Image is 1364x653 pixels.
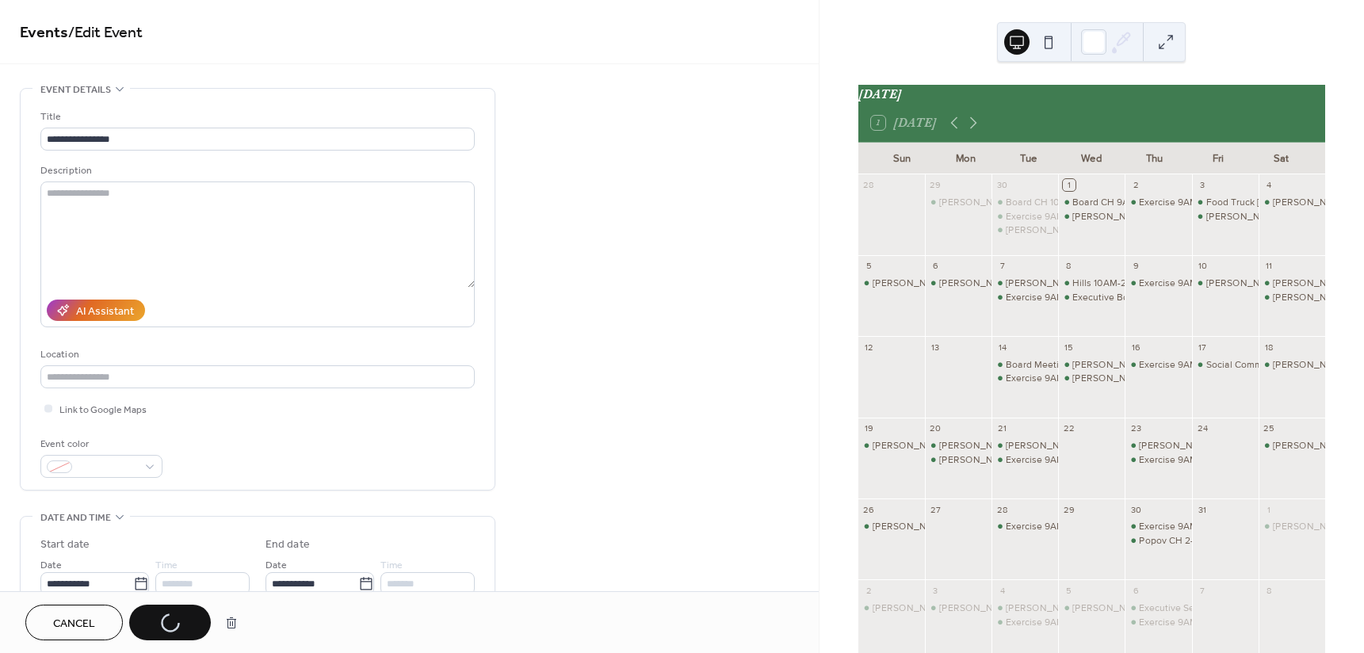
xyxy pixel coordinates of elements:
[925,601,991,615] div: Stillwell CH All Day
[1139,534,1217,548] div: Popov CH 2-10PM
[1139,453,1225,467] div: Exercise 9AM-10AM
[939,453,1057,467] div: [PERSON_NAME] 5PM - CL
[991,210,1058,223] div: Exercise 9AM-10AM
[863,341,875,353] div: 12
[925,277,991,290] div: Obert 8AM-CL
[1123,143,1186,174] div: Thu
[20,17,68,48] a: Events
[40,162,472,179] div: Description
[863,179,875,191] div: 28
[873,277,1003,290] div: [PERSON_NAME] 12PM - 5PM
[930,260,942,272] div: 6
[40,510,111,526] span: Date and time
[40,346,472,363] div: Location
[1206,210,1319,223] div: [PERSON_NAME] 7:30-CL
[1197,584,1209,596] div: 7
[59,402,147,418] span: Link to Google Maps
[991,439,1058,453] div: Cupp 12PM-4PM
[1139,601,1263,615] div: Executive Session 6PM-9PM
[25,605,123,640] button: Cancel
[925,453,991,467] div: Cameron CH 5PM - CL
[1006,277,1129,290] div: [PERSON_NAME] 11AM-4PM
[1006,439,1131,453] div: [PERSON_NAME] 12PM-4PM
[925,196,991,209] div: Beyer 1PM - 5PM
[1129,260,1141,272] div: 9
[1006,196,1102,209] div: Board CH 10AM - 2PM
[996,503,1008,515] div: 28
[40,537,90,553] div: Start date
[1139,439,1264,453] div: [PERSON_NAME] 12PM-4PM
[1125,196,1191,209] div: Exercise 9AM-10AM
[155,557,178,574] span: Time
[1192,358,1259,372] div: Social Committee: Clubhouse/Picnic 4PM-8PM
[1006,372,1091,385] div: Exercise 9AM-10AM
[939,196,1064,209] div: [PERSON_NAME] 1PM - 5PM
[873,439,1003,453] div: [PERSON_NAME] 12PM - 5PM
[991,291,1058,304] div: Exercise 9AM-10AM
[1129,341,1141,353] div: 16
[1058,291,1125,304] div: Executive Board CH 6-9PM
[1139,520,1225,533] div: Exercise 9AM-10AM
[1058,277,1125,290] div: Hills 10AM-2PM
[1125,453,1191,467] div: Exercise 9AM-10AM
[1263,260,1275,272] div: 11
[40,557,62,574] span: Date
[1058,601,1125,615] div: Eaton 12PM-4PM
[991,223,1058,237] div: Patel 5-Close
[863,422,875,434] div: 19
[939,439,1064,453] div: [PERSON_NAME] 1PM - 5PM
[1060,143,1123,174] div: Wed
[53,616,95,632] span: Cancel
[1129,584,1141,596] div: 6
[1063,341,1075,353] div: 15
[930,179,942,191] div: 29
[1006,601,1129,615] div: [PERSON_NAME] 11AM-4PM
[1072,196,1167,209] div: Board CH 9AM - 12PM
[858,277,925,290] div: Blaine 12PM - 5PM
[939,601,1049,615] div: [PERSON_NAME] All Day
[863,260,875,272] div: 5
[1249,143,1312,174] div: Sat
[1125,616,1191,629] div: Exercise 9AM-10AM
[1006,520,1091,533] div: Exercise 9AM-10AM
[991,616,1058,629] div: Exercise 9AM-10AM
[873,520,1000,533] div: [PERSON_NAME] 11AM - 4PM
[996,341,1008,353] div: 14
[996,422,1008,434] div: 21
[68,17,143,48] span: / Edit Event
[939,277,1053,290] div: [PERSON_NAME] 8AM-CL
[1263,341,1275,353] div: 18
[930,584,942,596] div: 3
[1006,223,1118,237] div: [PERSON_NAME] 5-Close
[991,453,1058,467] div: Exercise 9AM-10AM
[1139,277,1225,290] div: Exercise 9AM-10AM
[1263,503,1275,515] div: 1
[1125,439,1191,453] div: Eaton 12PM-4PM
[1072,358,1209,372] div: [PERSON_NAME] 5:30-9:00PM
[380,557,403,574] span: Time
[873,601,991,615] div: [PERSON_NAME] 4PM - CL
[1063,260,1075,272] div: 8
[1259,520,1325,533] div: Corbett CH 10:00AM -3:30 PM
[1072,372,1198,385] div: [PERSON_NAME] 12PM-4PM
[1259,196,1325,209] div: Obert 8AM-CL
[1125,358,1191,372] div: Exercise 9AM-10AM
[1263,584,1275,596] div: 8
[1197,260,1209,272] div: 10
[991,358,1058,372] div: Board Meeting 5PM-9PM
[1058,358,1125,372] div: Alford CH 5:30-9:00PM
[1259,439,1325,453] div: Wilcox CH All Day
[1125,534,1191,548] div: Popov CH 2-10PM
[1197,179,1209,191] div: 3
[996,179,1008,191] div: 30
[1192,277,1259,290] div: Woelk CH 8-CL
[863,584,875,596] div: 2
[1006,453,1091,467] div: Exercise 9AM-10AM
[1063,179,1075,191] div: 1
[858,85,1325,104] div: [DATE]
[1192,196,1259,209] div: Food Truck Friday: Clubhouse/Picnic 5PM-7:30PM
[1072,291,1190,304] div: Executive Board CH 6-9PM
[1006,616,1091,629] div: Exercise 9AM-10AM
[930,341,942,353] div: 13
